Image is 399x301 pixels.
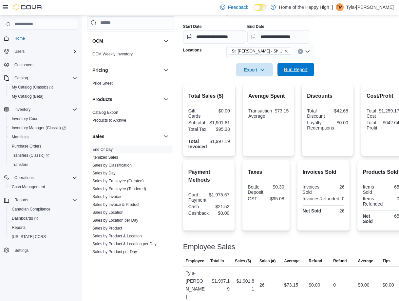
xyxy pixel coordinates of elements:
[337,120,348,125] div: $0.00
[7,151,80,160] a: Transfers (Classic)
[9,115,77,123] span: Inventory Count
[9,124,68,132] a: Inventory Manager (Classic)
[14,75,28,81] span: Catalog
[4,31,77,272] nav: Complex example
[9,161,77,169] span: Transfers
[284,49,288,53] button: Remove St. Albert - Shoppes @ Giroux - Fire & Flower from selection in this group
[92,234,142,238] a: Sales by Product & Location
[183,30,246,44] input: Press the down key to open a popover containing a calendar.
[12,34,28,42] a: Home
[92,118,126,123] a: Products to Archive
[7,83,80,92] a: My Catalog (Classic)
[92,242,157,246] a: Sales by Product & Location per Day
[92,110,118,115] a: Catalog Export
[12,85,53,90] span: My Catalog (Classic)
[1,60,80,70] button: Customers
[92,67,161,73] button: Pricing
[1,173,80,182] button: Operations
[7,123,80,132] a: Inventory Manager (Classic)
[162,37,170,45] button: OCM
[12,48,77,55] span: Users
[92,210,123,215] a: Sales by Location
[92,171,116,176] span: Sales by Day
[12,225,26,230] span: Reports
[92,81,113,86] a: Price Sheet
[9,183,47,191] a: Cash Management
[247,24,264,29] label: End Date
[236,63,273,76] button: Export
[210,139,230,144] div: $1,997.19
[303,184,322,195] div: Invoices Sold
[211,211,229,216] div: $0.00
[87,79,175,90] div: Pricing
[92,171,116,175] a: Sales by Day
[9,142,44,150] a: Purchase Orders
[329,108,348,113] div: -$42.68
[188,108,208,119] div: Gift Cards
[92,233,142,239] span: Sales by Product & Location
[92,194,121,199] span: Sales by Invoice
[9,233,77,241] span: Washington CCRS
[188,204,208,209] div: Cash
[229,48,291,55] span: St. Albert - Shoppes @ Giroux - Fire & Flower
[240,63,269,76] span: Export
[9,224,77,231] span: Reports
[9,151,52,159] a: Transfers (Classic)
[303,208,321,213] strong: Net Sold
[9,133,77,141] span: Manifests
[92,241,157,247] span: Sales by Product & Location per Day
[188,139,207,149] strong: Total Invoiced
[92,38,161,44] button: OCM
[188,192,206,203] div: Card Payment
[92,96,112,103] h3: Products
[9,133,31,141] a: Manifests
[9,205,77,213] span: Canadian Compliance
[337,3,342,11] span: TM
[277,63,314,76] button: Run Report
[92,155,118,160] a: Itemized Sales
[1,47,80,56] button: Users
[7,232,80,241] button: [US_STATE] CCRS
[7,223,80,232] button: Reports
[307,120,334,130] div: Loyalty Redemptions
[92,133,161,140] button: Sales
[379,108,399,113] div: $1,259.17
[12,162,28,167] span: Transfers
[363,168,399,176] h2: Products Sold
[1,105,80,114] button: Inventory
[279,3,329,11] p: Home of the Happy High
[92,178,144,184] span: Sales by Employee (Created)
[367,108,376,119] div: Total Cost
[92,226,122,231] a: Sales by Product
[12,74,30,82] button: Catalog
[92,250,137,254] a: Sales by Product per Day
[309,281,320,289] div: $0.00
[92,147,113,152] span: End Of Day
[92,133,104,140] h3: Sales
[162,66,170,74] button: Pricing
[284,281,298,289] div: $73.15
[186,258,204,264] span: Employee
[14,107,30,112] span: Inventory
[247,30,310,44] input: Press the down key to open a popover containing a calendar.
[358,281,369,289] div: $0.00
[275,108,289,113] div: $73.15
[9,92,46,100] a: My Catalog (Beta)
[1,245,80,255] button: Settings
[9,142,77,150] span: Purchase Orders
[7,160,80,169] button: Transfers
[309,258,328,264] span: Refunds ($)
[9,205,53,213] a: Canadian Compliance
[333,258,352,264] span: Refunds (#)
[92,179,144,183] a: Sales by Employee (Created)
[210,258,230,264] span: Total Invoiced
[363,184,380,195] div: Items Sold
[307,108,326,119] div: Total Discount
[188,92,230,100] h2: Total Sales ($)
[325,208,345,213] div: 26
[228,4,248,10] span: Feedback
[7,205,80,214] button: Canadian Compliance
